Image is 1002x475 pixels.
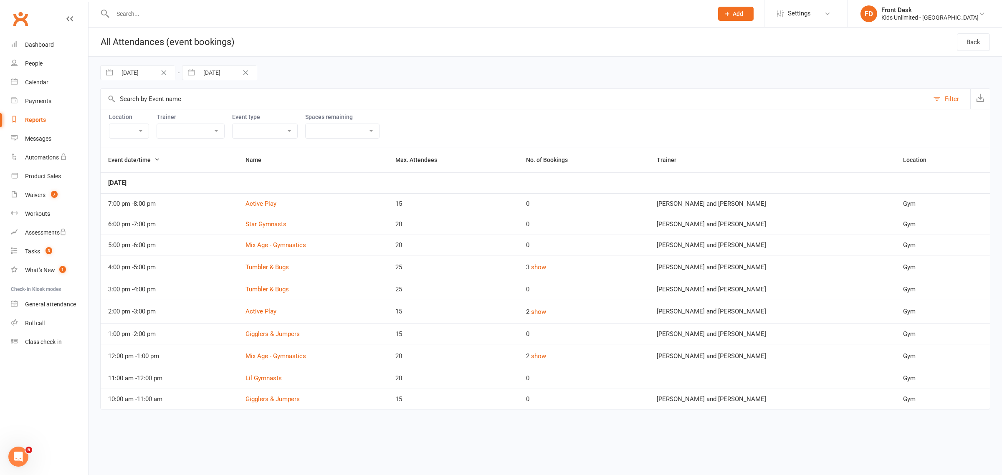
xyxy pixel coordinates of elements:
div: 0 [526,221,642,228]
div: 15 [395,308,511,315]
a: What's New1 [11,261,88,280]
div: Product Sales [25,173,61,179]
div: 15 [395,200,511,207]
span: Location [903,157,936,163]
div: 5:00 pm - 6:00 pm [108,242,230,249]
div: 0 [526,200,642,207]
div: 2 [526,351,642,361]
button: Event date/time [108,155,160,165]
span: Max. Attendees [395,157,446,163]
div: 2 [526,307,642,317]
div: [PERSON_NAME] and [PERSON_NAME] [657,353,888,360]
a: Automations [11,148,88,167]
div: Gym [903,308,982,315]
div: 12:00 pm - 1:00 pm [108,353,230,360]
div: Waivers [25,192,46,198]
div: Calendar [25,79,48,86]
div: General attendance [25,301,76,308]
button: Clear Date [157,68,171,78]
div: 6:00 pm - 7:00 pm [108,221,230,228]
span: Trainer [657,157,686,163]
div: 15 [395,331,511,338]
div: Tasks [25,248,40,255]
span: No. of Bookings [526,157,577,163]
div: 3:00 pm - 4:00 pm [108,286,230,293]
a: Waivers 7 [11,186,88,205]
div: 11:00 am - 12:00 pm [108,375,230,382]
a: Mix Age - Gymnastics [245,241,306,249]
div: 2:00 pm - 3:00 pm [108,308,230,315]
div: [PERSON_NAME] and [PERSON_NAME] [657,221,888,228]
label: Location [109,114,149,120]
div: 25 [395,286,511,293]
div: Gym [903,375,982,382]
a: Tumbler & Bugs [245,263,289,271]
div: 15 [395,396,511,403]
div: Class check-in [25,339,62,345]
span: Add [733,10,743,17]
a: Calendar [11,73,88,92]
a: Reports [11,111,88,129]
div: [PERSON_NAME] and [PERSON_NAME] [657,264,888,271]
div: 3 [526,262,642,272]
div: 0 [526,375,642,382]
input: Starts To [199,66,257,80]
div: [PERSON_NAME] and [PERSON_NAME] [657,396,888,403]
div: Payments [25,98,51,104]
input: Search... [110,8,707,20]
button: Clear Date [238,68,253,78]
div: 20 [395,353,511,360]
div: [PERSON_NAME] and [PERSON_NAME] [657,242,888,249]
a: Dashboard [11,35,88,54]
button: Name [245,155,271,165]
label: Event type [232,114,298,120]
div: Workouts [25,210,50,217]
a: Tasks 3 [11,242,88,261]
iframe: Intercom live chat [8,447,28,467]
a: Back [957,33,990,51]
button: Filter [929,89,970,109]
div: Dashboard [25,41,54,48]
div: What's New [25,267,55,273]
div: 0 [526,331,642,338]
div: Gym [903,331,982,338]
button: Location [903,155,936,165]
button: Trainer [657,155,686,165]
div: Gym [903,242,982,249]
div: FD [860,5,877,22]
a: Active Play [245,308,276,315]
button: Max. Attendees [395,155,446,165]
a: Payments [11,92,88,111]
div: 10:00 am - 11:00 am [108,396,230,403]
button: show [531,351,546,361]
span: 3 [46,247,52,254]
a: Mix Age - Gymnastics [245,352,306,360]
a: Tumbler & Bugs [245,286,289,293]
a: Workouts [11,205,88,223]
a: Assessments [11,223,88,242]
div: 20 [395,375,511,382]
div: [PERSON_NAME] and [PERSON_NAME] [657,308,888,315]
div: Assessments [25,229,66,236]
div: Front Desk [881,6,979,14]
a: Active Play [245,200,276,207]
div: 20 [395,242,511,249]
div: Gym [903,353,982,360]
input: Search by Event name [101,89,929,109]
a: Lil Gymnasts [245,374,282,382]
span: Event date/time [108,157,160,163]
div: Messages [25,135,51,142]
div: 25 [395,264,511,271]
div: Gym [903,264,982,271]
strong: [DATE] [108,179,127,187]
input: Starts From [117,66,175,80]
a: General attendance kiosk mode [11,295,88,314]
a: Class kiosk mode [11,333,88,351]
div: 1:00 pm - 2:00 pm [108,331,230,338]
div: 7:00 pm - 8:00 pm [108,200,230,207]
div: Reports [25,116,46,123]
label: Trainer [157,114,225,120]
div: Gym [903,221,982,228]
a: Roll call [11,314,88,333]
div: [PERSON_NAME] and [PERSON_NAME] [657,331,888,338]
